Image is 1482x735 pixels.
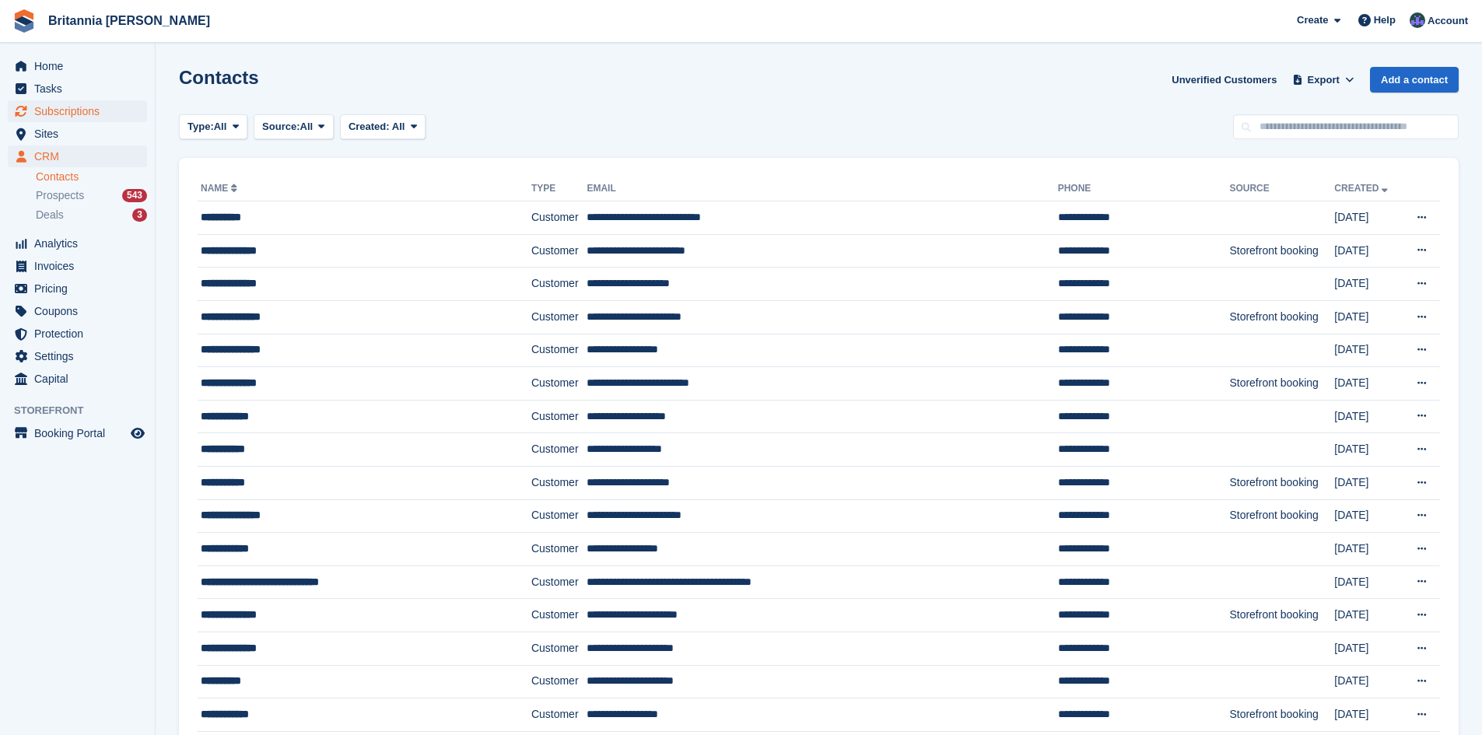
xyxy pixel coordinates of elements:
span: Storefront [14,403,155,418]
td: Customer [531,632,587,665]
a: menu [8,55,147,77]
a: menu [8,422,147,444]
a: Deals 3 [36,207,147,223]
td: [DATE] [1334,632,1401,665]
td: Customer [531,433,587,467]
td: Customer [531,268,587,301]
span: Pricing [34,278,128,299]
span: Account [1428,13,1468,29]
td: Customer [531,599,587,632]
img: stora-icon-8386f47178a22dfd0bd8f6a31ec36ba5ce8667c1dd55bd0f319d3a0aa187defe.svg [12,9,36,33]
a: menu [8,100,147,122]
span: Sites [34,123,128,145]
span: Capital [34,368,128,390]
a: Prospects 543 [36,187,147,204]
span: Export [1308,72,1340,88]
a: menu [8,78,147,100]
th: Type [531,177,587,201]
span: Help [1374,12,1396,28]
td: Customer [531,300,587,334]
span: Coupons [34,300,128,322]
button: Source: All [254,114,334,140]
td: [DATE] [1334,334,1401,367]
span: Create [1297,12,1328,28]
th: Source [1229,177,1334,201]
td: Storefront booking [1229,698,1334,732]
a: menu [8,123,147,145]
a: Add a contact [1370,67,1459,93]
button: Type: All [179,114,247,140]
div: 543 [122,189,147,202]
td: Customer [531,698,587,732]
span: Protection [34,323,128,345]
span: Prospects [36,188,84,203]
span: All [214,119,227,135]
a: menu [8,345,147,367]
span: Analytics [34,233,128,254]
a: menu [8,145,147,167]
button: Export [1289,67,1358,93]
a: menu [8,368,147,390]
a: Britannia [PERSON_NAME] [42,8,216,33]
td: Customer [531,499,587,533]
a: Contacts [36,170,147,184]
span: Created: [349,121,390,132]
span: Booking Portal [34,422,128,444]
td: Storefront booking [1229,499,1334,533]
td: [DATE] [1334,433,1401,467]
a: menu [8,278,147,299]
img: Lee Cradock [1410,12,1425,28]
th: Phone [1058,177,1230,201]
td: Customer [531,533,587,566]
td: [DATE] [1334,268,1401,301]
td: Customer [531,665,587,698]
td: Customer [531,466,587,499]
td: Storefront booking [1229,234,1334,268]
span: All [392,121,405,132]
th: Email [587,177,1057,201]
td: Storefront booking [1229,466,1334,499]
td: Customer [531,234,587,268]
span: Subscriptions [34,100,128,122]
span: All [300,119,314,135]
td: Customer [531,565,587,599]
td: Customer [531,367,587,401]
a: Name [201,183,240,194]
a: menu [8,300,147,322]
h1: Contacts [179,67,259,88]
button: Created: All [340,114,426,140]
span: Source: [262,119,300,135]
td: [DATE] [1334,499,1401,533]
span: Type: [187,119,214,135]
span: Invoices [34,255,128,277]
td: [DATE] [1334,698,1401,732]
a: menu [8,233,147,254]
td: [DATE] [1334,300,1401,334]
span: CRM [34,145,128,167]
td: [DATE] [1334,599,1401,632]
a: Unverified Customers [1165,67,1283,93]
td: [DATE] [1334,665,1401,698]
td: [DATE] [1334,400,1401,433]
td: [DATE] [1334,367,1401,401]
a: menu [8,255,147,277]
td: Customer [531,334,587,367]
td: [DATE] [1334,201,1401,235]
td: [DATE] [1334,533,1401,566]
td: [DATE] [1334,466,1401,499]
td: [DATE] [1334,234,1401,268]
td: Customer [531,400,587,433]
a: Created [1334,183,1391,194]
span: Settings [34,345,128,367]
td: [DATE] [1334,565,1401,599]
div: 3 [132,208,147,222]
span: Home [34,55,128,77]
td: Storefront booking [1229,367,1334,401]
a: menu [8,323,147,345]
a: Preview store [128,424,147,443]
td: Customer [531,201,587,235]
span: Deals [36,208,64,222]
td: Storefront booking [1229,300,1334,334]
td: Storefront booking [1229,599,1334,632]
span: Tasks [34,78,128,100]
